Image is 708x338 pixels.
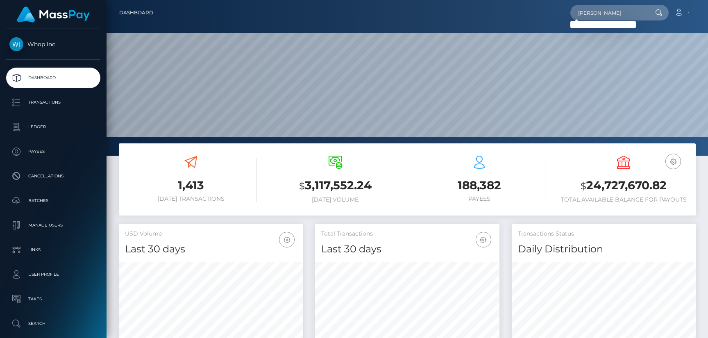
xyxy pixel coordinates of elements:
[9,244,97,256] p: Links
[6,264,100,285] a: User Profile
[518,230,690,238] h5: Transactions Status
[570,5,647,20] input: Search...
[9,72,97,84] p: Dashboard
[518,242,690,256] h4: Daily Distribution
[269,196,401,203] h6: [DATE] Volume
[9,219,97,231] p: Manage Users
[6,215,100,236] a: Manage Users
[9,170,97,182] p: Cancellations
[17,7,90,23] img: MassPay Logo
[125,195,257,202] h6: [DATE] Transactions
[9,121,97,133] p: Ledger
[299,180,305,192] small: $
[6,117,100,137] a: Ledger
[125,242,297,256] h4: Last 30 days
[6,141,100,162] a: Payees
[6,191,100,211] a: Batches
[413,177,545,193] h3: 188,382
[413,195,545,202] h6: Payees
[6,313,100,334] a: Search
[558,196,690,203] h6: Total Available Balance for Payouts
[558,177,690,194] h3: 24,727,670.82
[321,242,493,256] h4: Last 30 days
[269,177,401,194] h3: 3,117,552.24
[125,177,257,193] h3: 1,413
[9,293,97,305] p: Taxes
[321,230,493,238] h5: Total Transactions
[9,318,97,330] p: Search
[9,96,97,109] p: Transactions
[6,68,100,88] a: Dashboard
[6,92,100,113] a: Transactions
[125,230,297,238] h5: USD Volume
[9,195,97,207] p: Batches
[6,289,100,309] a: Taxes
[9,268,97,281] p: User Profile
[581,180,586,192] small: $
[9,145,97,158] p: Payees
[119,4,153,21] a: Dashboard
[9,37,23,51] img: Whop Inc
[6,41,100,48] span: Whop Inc
[6,166,100,186] a: Cancellations
[6,240,100,260] a: Links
